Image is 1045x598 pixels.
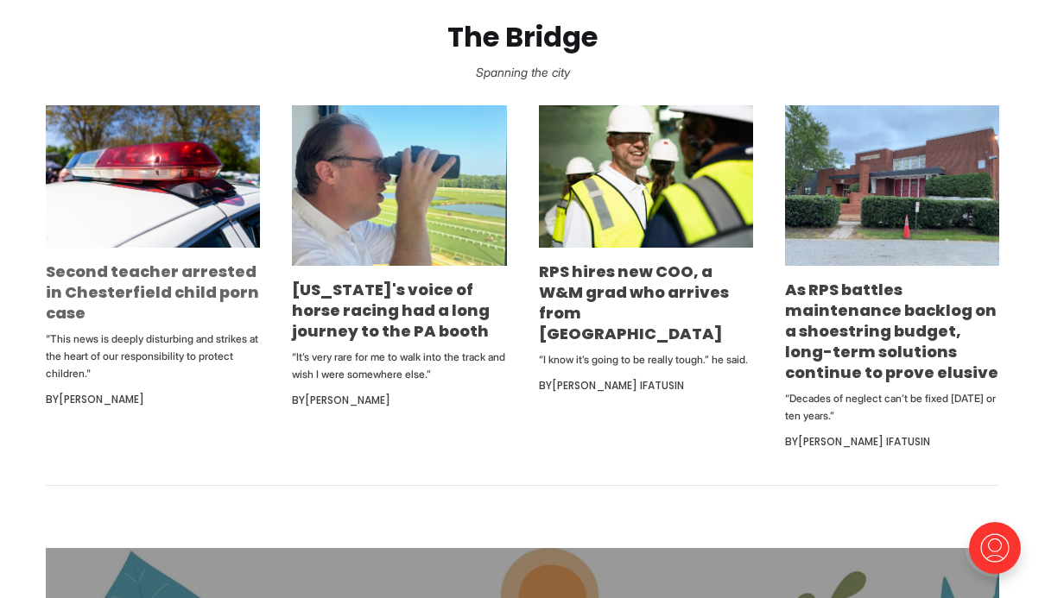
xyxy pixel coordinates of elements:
[46,330,260,382] p: "This news is deeply disturbing and strikes at the heart of our responsibility to protect children."
[28,22,1017,54] h2: The Bridge
[539,375,753,396] div: By
[954,513,1045,598] iframe: portal-trigger
[552,378,684,393] a: [PERSON_NAME] Ifatusin
[46,389,260,410] div: By
[292,349,506,383] p: “It’s very rare for me to walk into the track and wish I were somewhere else.”
[785,431,999,452] div: By
[292,105,506,266] img: Virginia's voice of horse racing had a long journey to the PA booth
[539,105,753,249] img: RPS hires new COO, a W&M grad who arrives from Indianapolis
[785,105,999,266] img: As RPS battles maintenance backlog on a shoestring budget, long-term solutions continue to prove ...
[292,390,506,411] div: By
[59,392,144,406] a: [PERSON_NAME]
[292,279,490,342] a: [US_STATE]'s voice of horse racing had a long journey to the PA booth
[46,261,259,324] a: Second teacher arrested in Chesterfield child porn case
[785,279,998,383] a: As RPS battles maintenance backlog on a shoestring budget, long-term solutions continue to prove ...
[28,60,1017,85] p: Spanning the city
[539,351,753,368] p: “I know it’s going to be really tough.” he said.
[798,434,930,449] a: [PERSON_NAME] Ifatusin
[305,393,390,407] a: [PERSON_NAME]
[785,390,999,425] p: “Decades of neglect can’t be fixed [DATE] or ten years.”
[539,261,729,344] a: RPS hires new COO, a W&M grad who arrives from [GEOGRAPHIC_DATA]
[46,105,260,248] img: Second teacher arrested in Chesterfield child porn case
